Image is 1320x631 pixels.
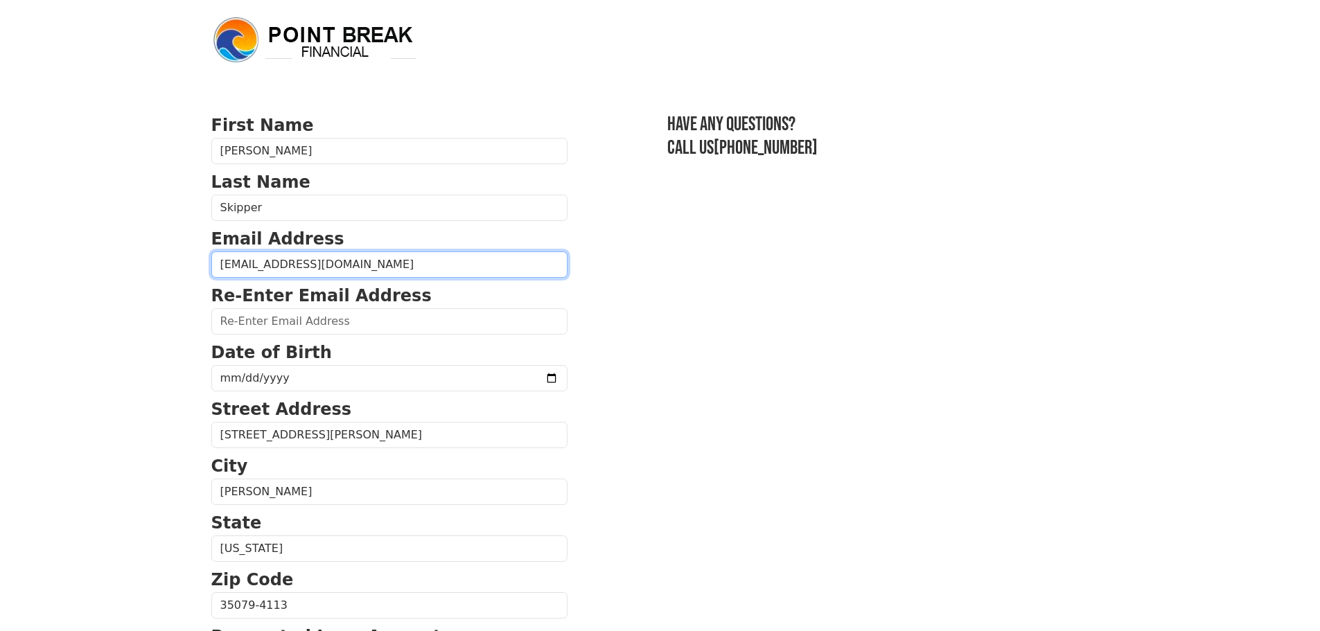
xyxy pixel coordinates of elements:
strong: Email Address [211,229,344,249]
h3: Have any questions? [667,113,1109,136]
input: Re-Enter Email Address [211,308,567,335]
strong: First Name [211,116,314,135]
strong: Last Name [211,172,310,192]
input: Email Address [211,251,567,278]
input: Last Name [211,195,567,221]
input: City [211,479,567,505]
strong: Street Address [211,400,352,419]
a: [PHONE_NUMBER] [714,136,818,159]
strong: Re-Enter Email Address [211,286,432,305]
h3: Call us [667,136,1109,160]
strong: City [211,456,248,476]
input: Zip Code [211,592,567,619]
strong: State [211,513,262,533]
strong: Zip Code [211,570,294,589]
input: First Name [211,138,567,164]
strong: Date of Birth [211,343,332,362]
input: Street Address [211,422,567,448]
img: logo.png [211,15,419,65]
